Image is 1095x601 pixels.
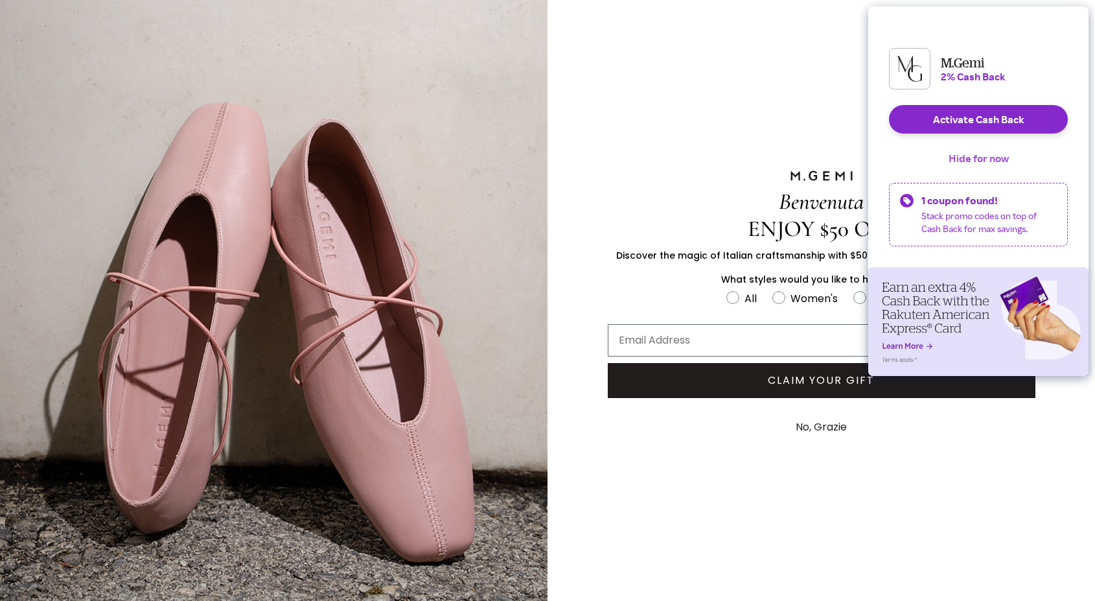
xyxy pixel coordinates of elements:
button: No, Grazie [789,411,853,443]
img: M.GEMI [789,170,854,182]
button: Close dialog [1067,5,1090,28]
span: What styles would you like to hear about? [721,273,921,286]
button: CLAIM YOUR GIFT [608,363,1035,398]
span: Discover the magic of Italian craftsmanship with $50 off your first full-price purchase. [616,249,1026,262]
span: Benvenuta [779,188,864,215]
span: ENJOY $50 OFF [748,215,895,242]
div: All [744,290,757,307]
div: Women's [790,290,838,307]
input: Email Address [608,324,1035,357]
